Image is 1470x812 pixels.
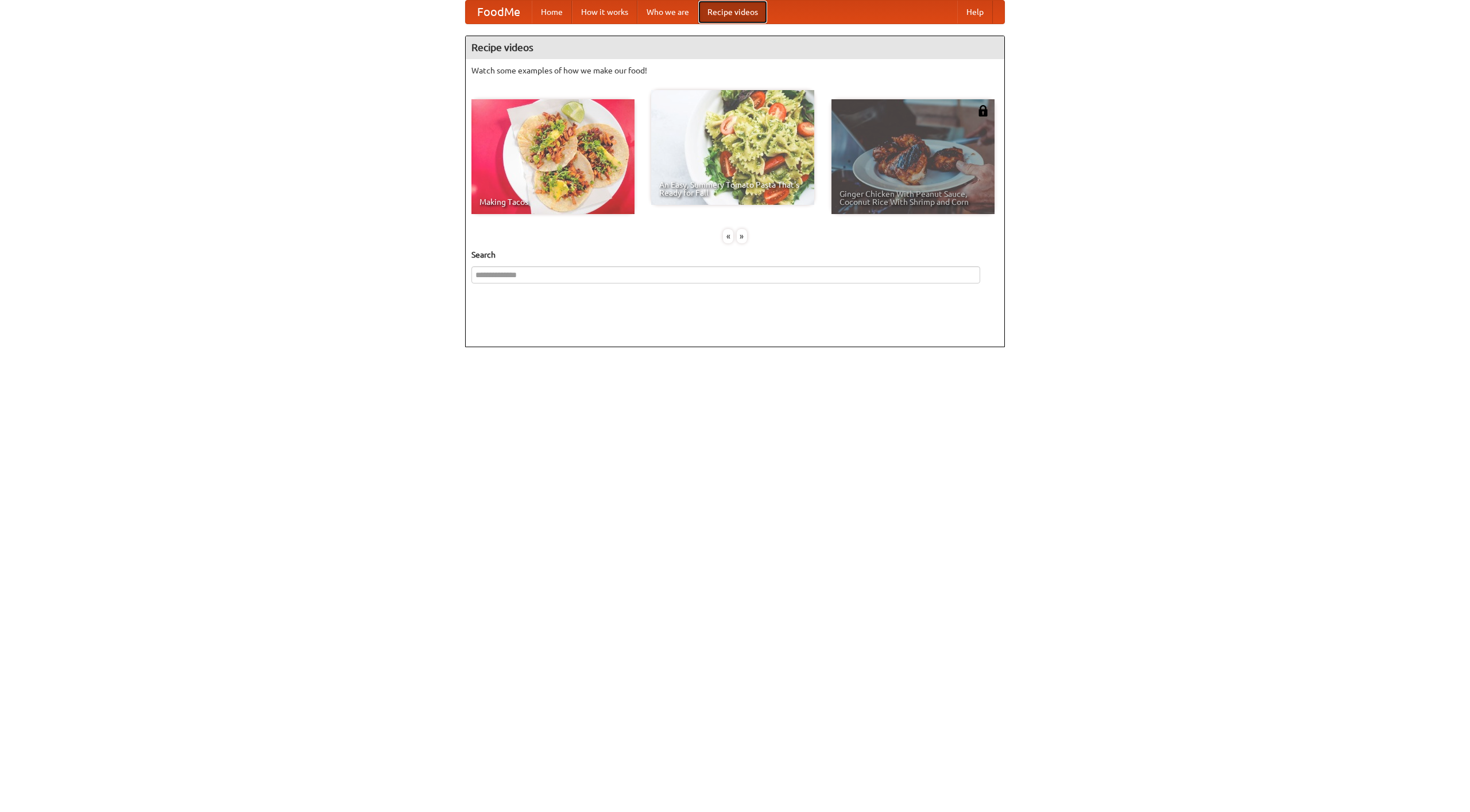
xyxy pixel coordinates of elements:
a: FoodMe [466,1,532,24]
p: Watch some examples of how we make our food! [471,65,999,76]
div: « [723,229,733,243]
span: An Easy, Summery Tomato Pasta That's Ready for Fall [659,181,806,197]
a: How it works [572,1,637,24]
a: Home [532,1,572,24]
a: An Easy, Summery Tomato Pasta That's Ready for Fall [651,90,814,205]
a: Making Tacos [471,99,635,214]
img: 483408.png [977,105,989,116]
span: Making Tacos [479,198,626,206]
h4: Recipe videos [466,36,1004,59]
a: Recipe videos [698,1,767,24]
h5: Search [471,249,999,261]
a: Help [957,1,993,24]
div: » [737,229,747,243]
a: Who we are [637,1,698,24]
